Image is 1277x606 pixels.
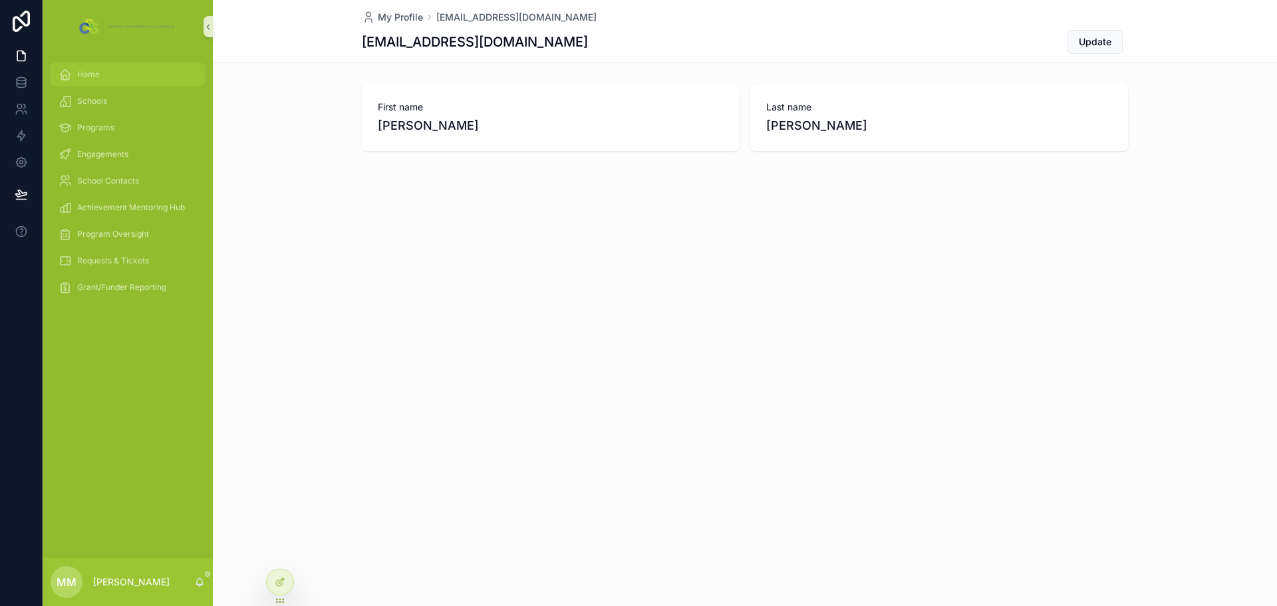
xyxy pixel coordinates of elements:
span: Update [1079,35,1111,49]
span: School Contacts [77,176,139,186]
span: Programs [77,122,114,133]
a: Achievement Mentoring Hub [51,196,205,220]
a: Program Oversight [51,222,205,246]
p: [PERSON_NAME] [93,575,170,589]
span: First name [378,100,724,114]
button: Update [1067,30,1123,54]
span: Program Oversight [77,229,149,239]
span: My Profile [378,11,423,24]
span: Engagements [77,149,128,160]
a: My Profile [362,11,423,24]
span: [PERSON_NAME] [378,116,724,135]
span: Achievement Mentoring Hub [77,202,185,213]
h1: [EMAIL_ADDRESS][DOMAIN_NAME] [362,33,588,51]
span: Last name [766,100,1112,114]
img: App logo [76,16,178,37]
span: Schools [77,96,107,106]
span: Grant/Funder Reporting [77,282,166,293]
a: Engagements [51,142,205,166]
a: Home [51,63,205,86]
a: Schools [51,89,205,113]
span: Requests & Tickets [77,255,149,266]
a: Grant/Funder Reporting [51,275,205,299]
a: Requests & Tickets [51,249,205,273]
span: Home [77,69,100,80]
a: Programs [51,116,205,140]
span: MM [57,574,76,590]
a: School Contacts [51,169,205,193]
a: [EMAIL_ADDRESS][DOMAIN_NAME] [436,11,597,24]
span: [PERSON_NAME] [766,116,1112,135]
div: scrollable content [43,53,213,317]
